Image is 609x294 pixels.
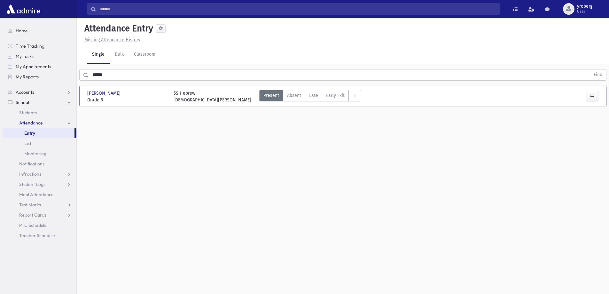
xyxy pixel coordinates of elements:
[3,230,76,241] a: Teacher Schedule
[82,23,153,34] h5: Attendance Entry
[3,97,76,107] a: School
[3,72,76,82] a: My Reports
[19,161,44,167] span: Notifications
[87,46,110,64] a: Single
[19,192,54,197] span: Meal Attendance
[309,92,318,99] span: Late
[16,89,34,95] span: Accounts
[263,92,279,99] span: Present
[3,118,76,128] a: Attendance
[3,189,76,200] a: Meal Attendance
[16,53,34,59] span: My Tasks
[82,37,140,43] a: Missing Attendance History
[3,138,76,148] a: List
[3,179,76,189] a: Student Logs
[3,107,76,118] a: Students
[3,220,76,230] a: PTC Schedule
[19,120,43,126] span: Attendance
[19,233,55,238] span: Teacher Schedule
[110,46,129,64] a: Bulk
[3,41,76,51] a: Time Tracking
[16,28,28,34] span: Home
[287,92,301,99] span: Absent
[19,212,46,218] span: Report Cards
[87,90,122,97] span: [PERSON_NAME]
[16,74,39,80] span: My Reports
[24,151,46,156] span: Monitoring
[3,159,76,169] a: Notifications
[590,69,606,80] button: Find
[87,97,167,103] span: Grade 5
[3,51,76,61] a: My Tasks
[19,202,41,208] span: Test Marks
[259,90,361,103] div: AttTypes
[24,130,35,136] span: Entry
[3,210,76,220] a: Report Cards
[24,140,31,146] span: List
[19,110,37,115] span: Students
[19,171,41,177] span: Infractions
[16,43,44,49] span: Time Tracking
[3,128,74,138] a: Entry
[5,3,42,15] img: AdmirePro
[577,9,592,14] span: User
[129,46,160,64] a: Classroom
[3,61,76,72] a: My Appointments
[3,148,76,159] a: Monitoring
[3,169,76,179] a: Infractions
[577,4,592,9] span: yroberg
[19,222,47,228] span: PTC Schedule
[84,37,140,43] u: Missing Attendance History
[174,90,251,103] div: 5S Hebrew [DEMOGRAPHIC_DATA][PERSON_NAME]
[326,92,345,99] span: Early Exit
[16,99,29,105] span: School
[3,87,76,97] a: Accounts
[3,200,76,210] a: Test Marks
[96,3,500,15] input: Search
[3,26,76,36] a: Home
[19,181,45,187] span: Student Logs
[16,64,51,69] span: My Appointments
